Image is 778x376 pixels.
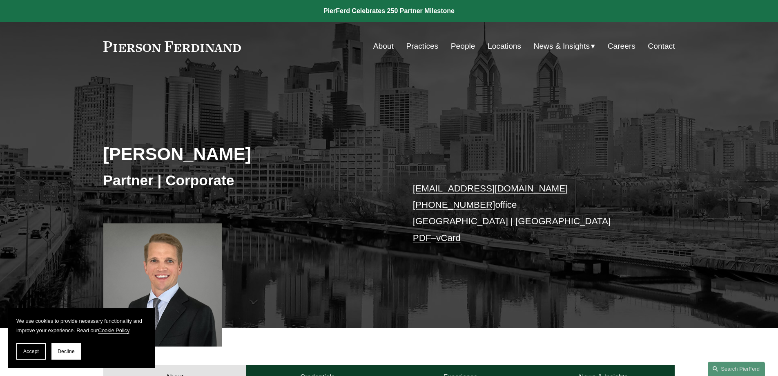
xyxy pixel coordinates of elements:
button: Decline [51,343,81,360]
section: Cookie banner [8,308,155,368]
a: Locations [488,38,521,54]
p: We use cookies to provide necessary functionality and improve your experience. Read our . [16,316,147,335]
h2: [PERSON_NAME] [103,143,389,164]
a: vCard [436,233,461,243]
a: folder dropdown [534,38,595,54]
h3: Partner | Corporate [103,171,389,189]
span: News & Insights [534,39,590,54]
button: Accept [16,343,46,360]
a: Practices [406,38,438,54]
a: About [373,38,394,54]
p: office [GEOGRAPHIC_DATA] | [GEOGRAPHIC_DATA] – [413,180,651,246]
a: [EMAIL_ADDRESS][DOMAIN_NAME] [413,183,568,194]
span: Decline [58,349,75,354]
a: [PHONE_NUMBER] [413,200,495,210]
a: People [451,38,475,54]
a: PDF [413,233,431,243]
a: Contact [648,38,675,54]
a: Search this site [708,362,765,376]
a: Careers [608,38,635,54]
span: Accept [23,349,39,354]
a: Cookie Policy [98,327,129,333]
